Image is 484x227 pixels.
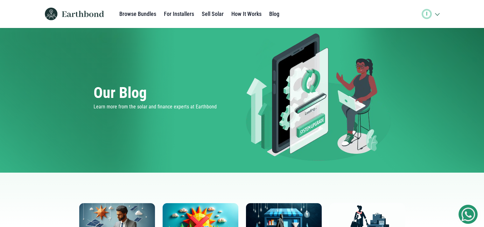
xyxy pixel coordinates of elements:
a: Earthbond icon logo Earthbond text logo [42,3,104,25]
a: How It Works [231,8,262,20]
a: Blog [269,8,279,20]
img: Green energy system upgrade image [245,31,391,170]
h1: Our Blog [94,85,240,100]
a: For Installers [164,8,194,20]
img: Earthbond text logo [62,11,104,17]
img: Earthbond icon logo [42,8,60,20]
span: I [426,10,427,18]
a: Sell Solar [202,8,224,20]
img: Get Started On Earthbond Via Whatsapp [461,208,475,221]
p: Learn more from the solar and finance experts at Earthbond [94,103,240,111]
a: Browse Bundles [119,8,156,20]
